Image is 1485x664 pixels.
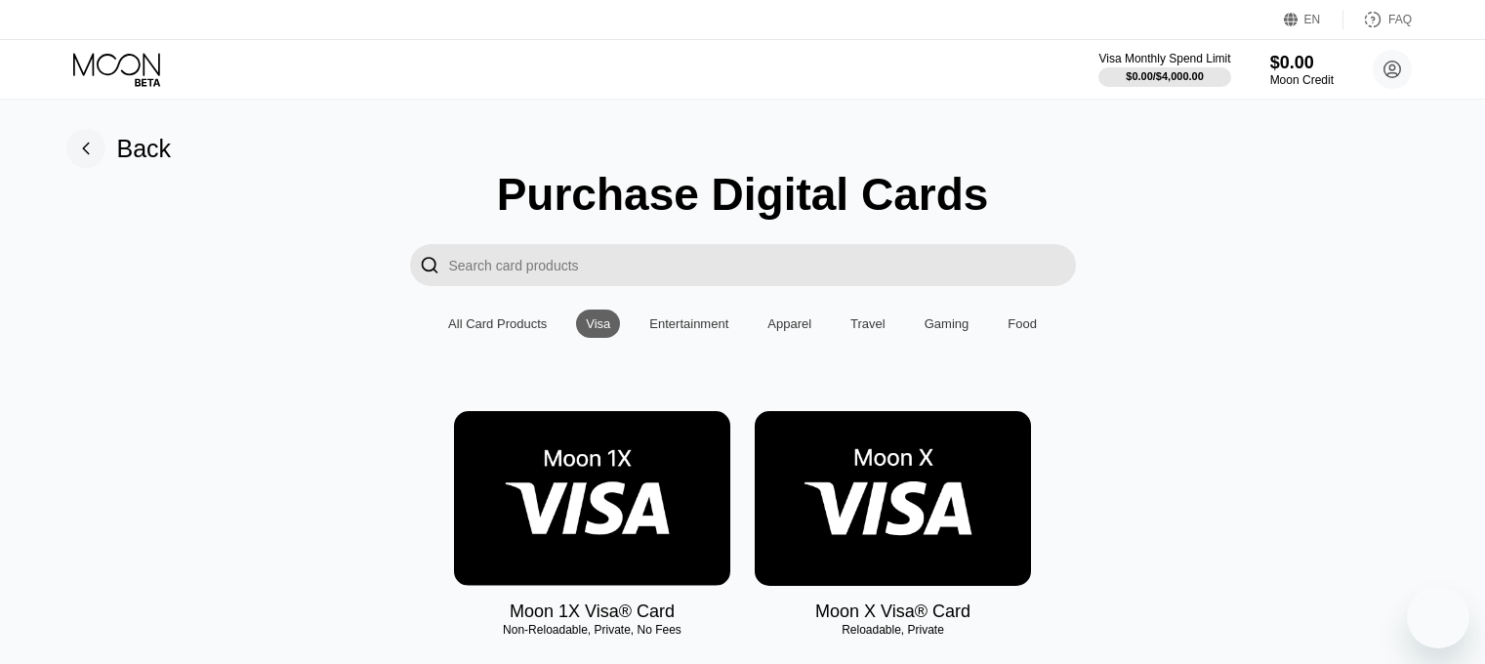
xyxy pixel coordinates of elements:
div: Purchase Digital Cards [497,168,989,221]
div: Non-Reloadable, Private, No Fees [454,623,730,637]
div: Reloadable, Private [755,623,1031,637]
div: All Card Products [448,316,547,331]
div: Visa Monthly Spend Limit [1098,52,1230,65]
div:  [420,254,439,276]
div: Visa [576,310,620,338]
div: All Card Products [438,310,557,338]
div: Travel [841,310,895,338]
div: Visa [586,316,610,331]
div: Moon X Visa® Card [815,602,970,622]
div: Gaming [925,316,969,331]
div: Entertainment [639,310,738,338]
iframe: Button to launch messaging window [1407,586,1469,648]
div: FAQ [1388,13,1412,26]
div: EN [1304,13,1321,26]
div: Back [117,135,172,163]
div:  [410,244,449,286]
div: Food [998,310,1047,338]
div: FAQ [1343,10,1412,29]
div: Visa Monthly Spend Limit$0.00/$4,000.00 [1098,52,1230,87]
div: Back [66,129,172,168]
div: $0.00Moon Credit [1270,53,1334,87]
div: Gaming [915,310,979,338]
div: Moon 1X Visa® Card [510,602,675,622]
div: Entertainment [649,316,728,331]
div: $0.00 [1270,53,1334,73]
div: EN [1284,10,1343,29]
div: Apparel [767,316,811,331]
div: $0.00 / $4,000.00 [1126,70,1204,82]
div: Moon Credit [1270,73,1334,87]
div: Travel [850,316,886,331]
input: Search card products [449,244,1076,286]
div: Apparel [758,310,821,338]
div: Food [1008,316,1037,331]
